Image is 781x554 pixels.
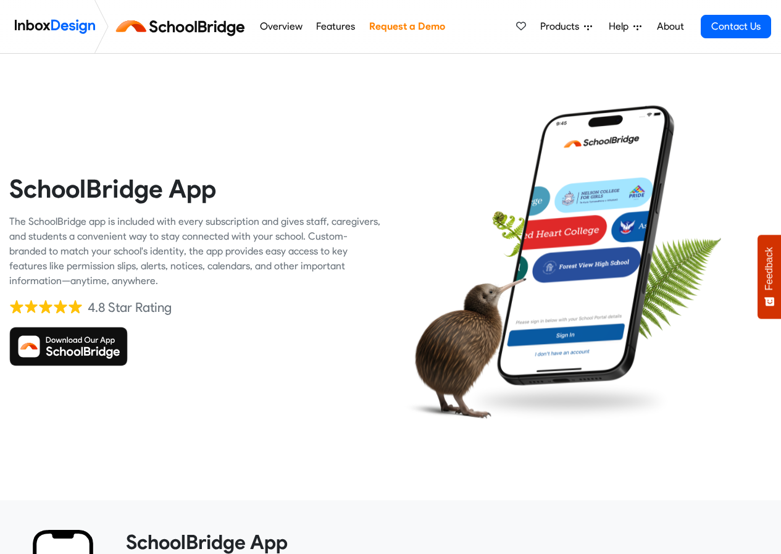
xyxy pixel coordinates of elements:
a: Help [604,14,646,39]
img: schoolbridge logo [114,12,253,41]
img: phone.png [488,104,684,386]
img: kiwi_bird.png [400,266,526,428]
div: 4.8 Star Rating [88,298,172,317]
img: shadow.png [463,379,674,424]
heading: SchoolBridge App [9,173,382,204]
a: About [653,14,687,39]
a: Overview [256,14,306,39]
img: Download SchoolBridge App [9,327,128,366]
a: Request a Demo [365,14,448,39]
a: Contact Us [701,15,771,38]
button: Feedback - Show survey [758,235,781,319]
span: Help [609,19,633,34]
div: The SchoolBridge app is included with every subscription and gives staff, caregivers, and student... [9,214,382,288]
span: Products [540,19,584,34]
a: Features [313,14,359,39]
a: Products [535,14,597,39]
span: Feedback [764,247,775,290]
